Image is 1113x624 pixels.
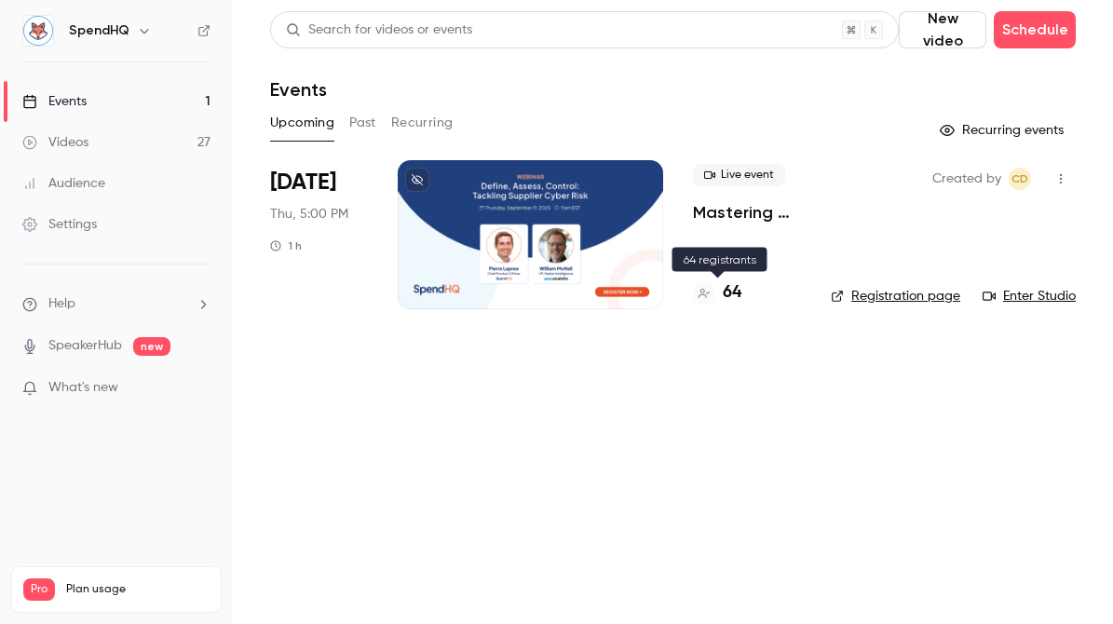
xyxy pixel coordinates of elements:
[1011,168,1028,190] span: CD
[270,108,334,138] button: Upcoming
[349,108,376,138] button: Past
[270,160,368,309] div: Sep 11 Thu, 11:00 AM (America/New York)
[270,168,336,197] span: [DATE]
[48,378,118,398] span: What's new
[22,174,105,193] div: Audience
[133,337,170,356] span: new
[693,280,741,305] a: 64
[270,205,348,224] span: Thu, 5:00 PM
[69,21,129,40] h6: SpendHQ
[23,578,55,601] span: Pro
[23,16,53,46] img: SpendHQ
[1009,168,1031,190] span: Colin Daymude
[932,168,1001,190] span: Created by
[983,287,1076,305] a: Enter Studio
[391,108,454,138] button: Recurring
[66,582,210,597] span: Plan usage
[48,336,122,356] a: SpeakerHub
[994,11,1076,48] button: Schedule
[22,294,210,314] li: help-dropdown-opener
[22,133,88,152] div: Videos
[22,92,87,111] div: Events
[693,164,785,186] span: Live event
[188,380,210,397] iframe: Noticeable Trigger
[931,115,1076,145] button: Recurring events
[286,20,472,40] div: Search for videos or events
[723,280,741,305] h4: 64
[270,238,302,253] div: 1 h
[48,294,75,314] span: Help
[22,215,97,234] div: Settings
[831,287,960,305] a: Registration page
[270,78,327,101] h1: Events
[899,11,986,48] button: New video
[693,201,801,224] a: Mastering Supplier Cyber Risk: From Uncertainty to Action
